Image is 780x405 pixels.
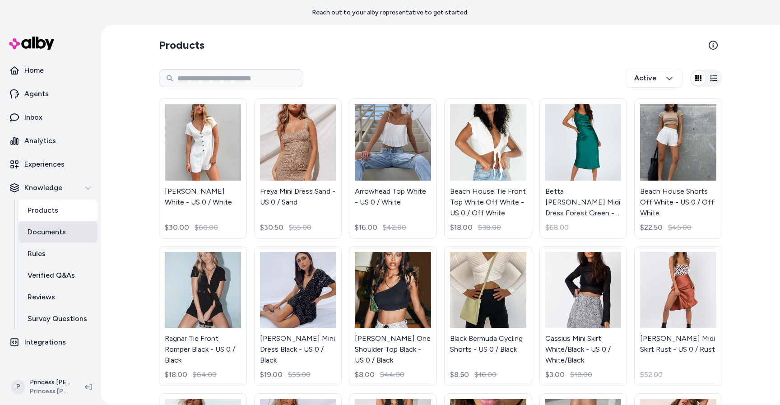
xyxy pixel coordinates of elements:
a: Beach House Shorts Off White - US 0 / Off WhiteBeach House Shorts Off White - US 0 / Off White$22... [634,98,722,239]
a: Survey Questions [19,308,97,330]
p: Survey Questions [28,313,87,324]
p: Verified Q&As [28,270,75,281]
a: Beach House Tie Front Top White Off White - US 0 / Off WhiteBeach House Tie Front Top White Off W... [444,98,532,239]
a: Rules [19,243,97,265]
a: Cleo Lavoe Midi Skirt Rust - US 0 / Rust[PERSON_NAME] Midi Skirt Rust - US 0 / Rust$52.00 [634,246,722,386]
p: Home [24,65,44,76]
a: Arrowhead Top White - US 0 / WhiteArrowhead Top White - US 0 / White$16.00$42.00 [349,98,437,239]
p: Reach out to your alby representative to get started. [312,8,469,17]
h2: Products [159,38,204,52]
a: Verified Q&As [19,265,97,286]
a: Adi Romper White - US 0 / White[PERSON_NAME] White - US 0 / White$30.00$60.00 [159,98,247,239]
a: Bobbie Mini Dress Black - US 0 / Black[PERSON_NAME] Mini Dress Black - US 0 / Black$19.00$55.00 [254,246,342,386]
a: Analytics [4,130,97,152]
a: Experiences [4,154,97,175]
p: Reviews [28,292,55,303]
button: Active [625,69,682,88]
p: Products [28,205,58,216]
span: P [11,380,25,394]
p: Rules [28,248,46,259]
a: Ragnar Tie Front Romper Black - US 0 / BlackRagnar Tie Front Romper Black - US 0 / Black$18.00$64.00 [159,246,247,386]
p: Integrations [24,337,66,348]
a: Inbox [4,107,97,128]
p: Inbox [24,112,42,123]
span: Princess [PERSON_NAME] USA [30,387,70,396]
button: Knowledge [4,177,97,199]
a: Black Bermuda Cycling Shorts - US 0 / BlackBlack Bermuda Cycling Shorts - US 0 / Black$8.50$16.00 [444,246,532,386]
p: Princess [PERSON_NAME] USA Shopify [30,378,70,387]
a: Betta Vanore Midi Dress Forest Green - US 0 / Forest GreenBetta [PERSON_NAME] Midi Dress Forest G... [539,98,627,239]
p: Documents [28,227,66,237]
a: Documents [19,221,97,243]
a: Cassius Mini Skirt White/Black - US 0 / White/BlackCassius Mini Skirt White/Black - US 0 / White/... [539,246,627,386]
a: Freya Mini Dress Sand - US 0 / SandFreya Mini Dress Sand - US 0 / Sand$30.50$55.00 [254,98,342,239]
img: alby Logo [9,37,54,50]
a: Agents [4,83,97,105]
a: Reviews [19,286,97,308]
p: Experiences [24,159,65,170]
a: Products [19,200,97,221]
p: Knowledge [24,182,62,193]
p: Agents [24,88,49,99]
a: Integrations [4,331,97,353]
p: Analytics [24,135,56,146]
a: Bellante One Shoulder Top Black - US 0 / Black[PERSON_NAME] One Shoulder Top Black - US 0 / Black... [349,246,437,386]
button: PPrincess [PERSON_NAME] USA ShopifyPrincess [PERSON_NAME] USA [5,372,78,401]
a: Home [4,60,97,81]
